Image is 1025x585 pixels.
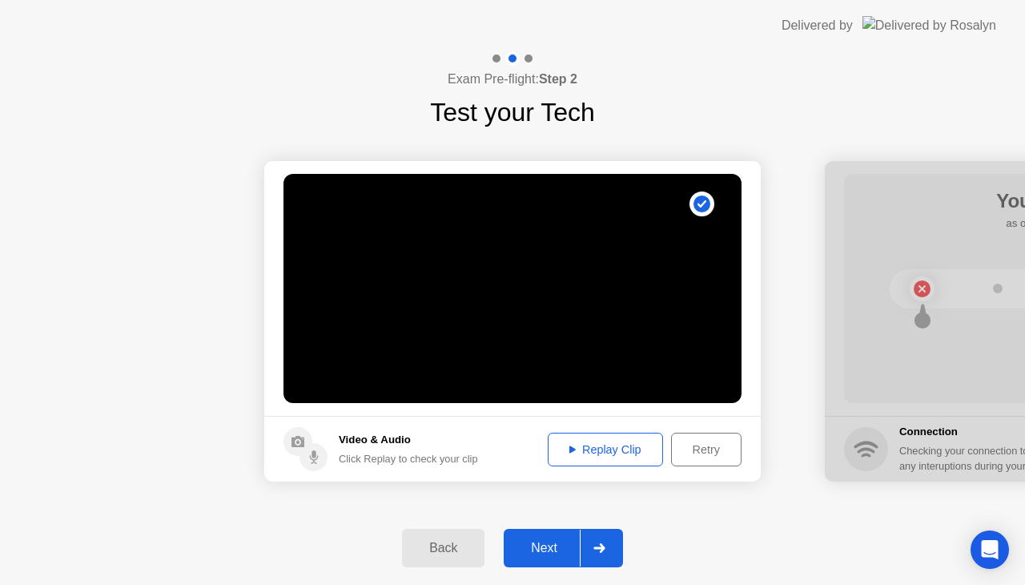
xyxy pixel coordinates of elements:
div: Retry [677,443,736,456]
div: Back [407,541,480,555]
button: Replay Clip [548,433,663,466]
button: Retry [671,433,742,466]
h5: Video & Audio [339,432,478,448]
h4: Exam Pre-flight: [448,70,577,89]
div: Open Intercom Messenger [971,531,1009,569]
button: Next [504,529,623,567]
button: Back [402,529,484,567]
div: Next [508,541,580,555]
img: Delivered by Rosalyn [862,16,996,34]
b: Step 2 [539,72,577,86]
div: Replay Clip [553,443,657,456]
div: Click Replay to check your clip [339,451,478,466]
h1: Test your Tech [430,93,595,131]
div: Delivered by [782,16,853,35]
